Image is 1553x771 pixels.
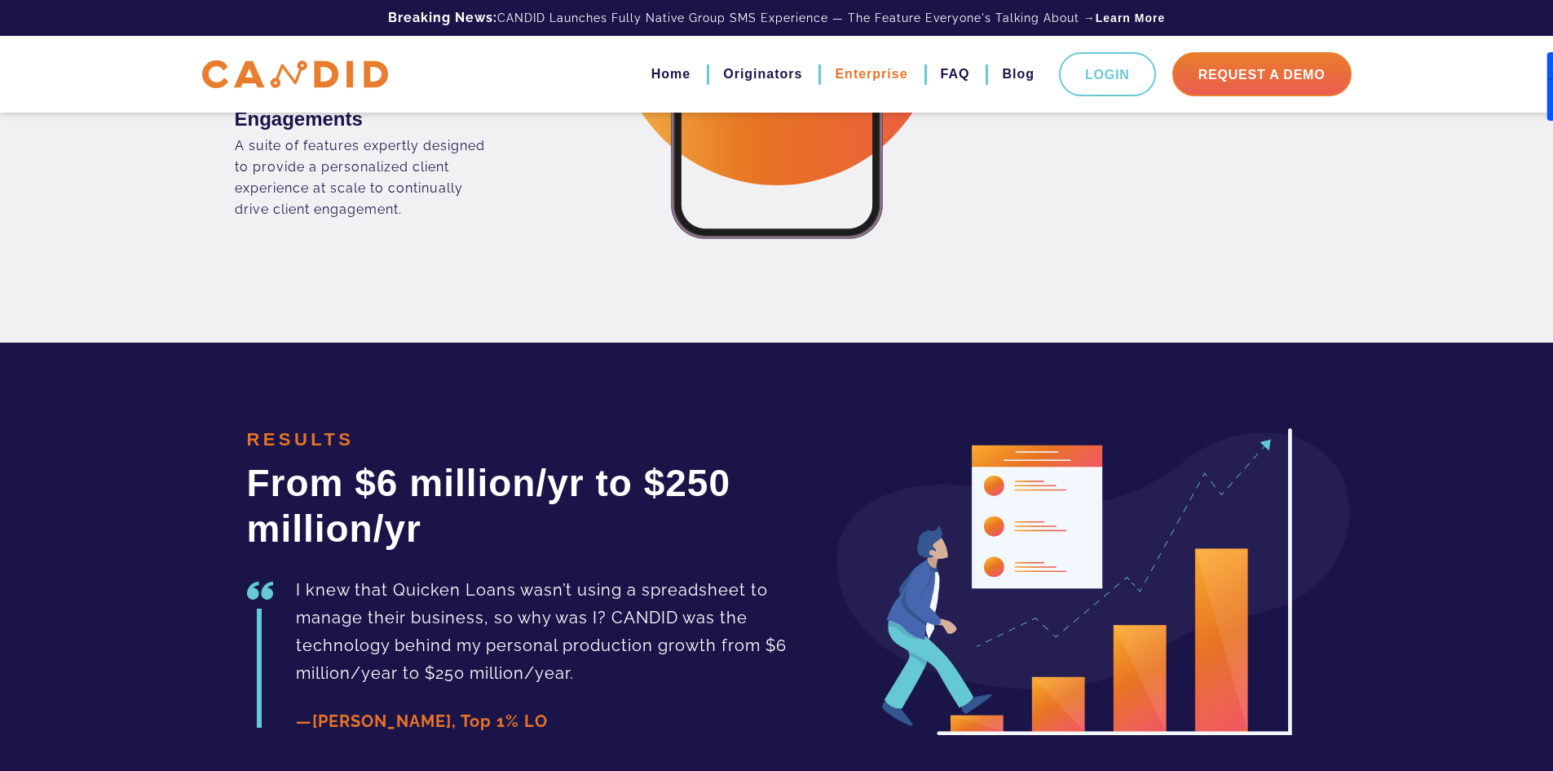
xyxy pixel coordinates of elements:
a: Learn More [1096,10,1165,26]
h4: RESULTS [247,428,855,452]
a: Login [1059,52,1156,96]
a: Request A Demo [1172,52,1352,96]
h2: From $6 million/yr to $250 million/yr [247,460,855,552]
div: A suite of features expertly designed to provide a personalized client experience at scale to con... [235,135,489,220]
img: CANDID APP [202,60,388,89]
p: I knew that Quicken Loans wasn’t using a spreadsheet to manage their business, so why was I? CAND... [296,576,855,687]
b: Breaking News: [388,10,497,25]
a: Enterprise [835,60,907,88]
a: Home [651,60,690,88]
span: —[PERSON_NAME], Top 1% LO [296,711,548,731]
a: Blog [1002,60,1035,88]
a: Originators [723,60,802,88]
a: FAQ [941,60,970,88]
